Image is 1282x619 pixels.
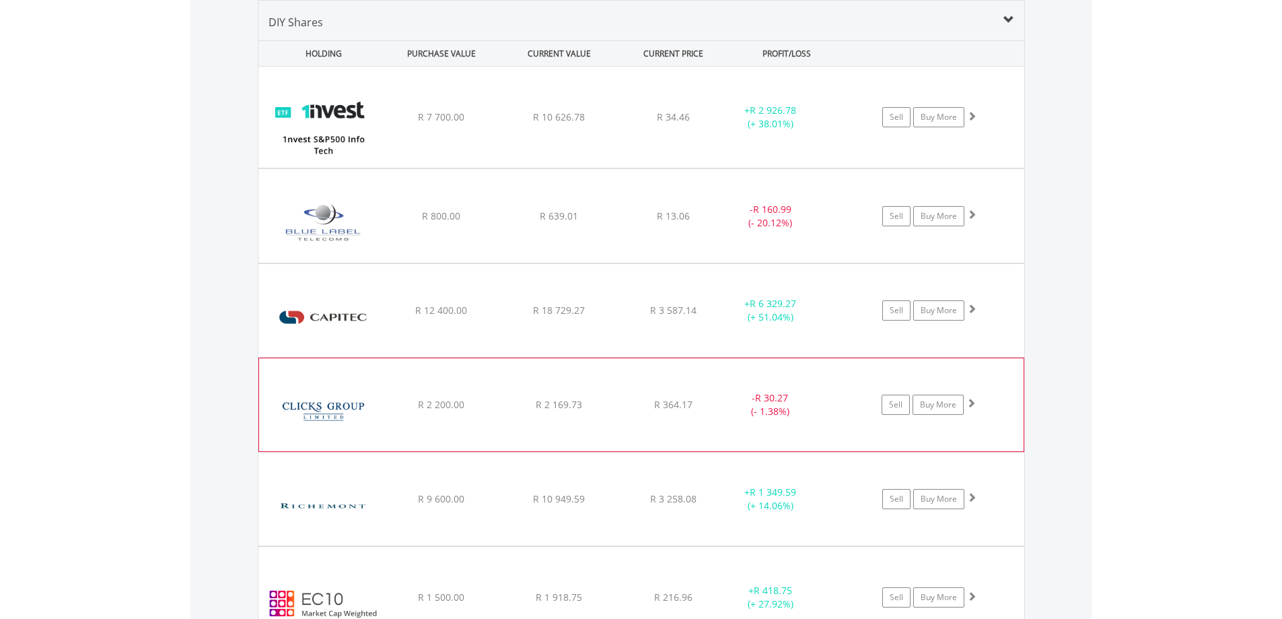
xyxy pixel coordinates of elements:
a: Buy More [913,489,964,509]
a: Buy More [913,587,964,608]
span: R 216.96 [654,591,692,604]
span: R 2 200.00 [418,398,464,411]
div: CURRENT PRICE [619,41,726,66]
div: + (+ 38.01%) [720,104,822,131]
span: R 1 500.00 [418,591,464,604]
a: Buy More [913,300,964,321]
span: R 364.17 [654,398,692,411]
a: Buy More [913,206,964,226]
span: R 34.46 [657,110,690,123]
div: PURCHASE VALUE [384,41,499,66]
img: EQU.ZA.CPI.png [265,281,381,354]
a: Sell [882,489,911,509]
span: R 12 400.00 [415,304,467,317]
span: R 2 169.73 [536,398,582,411]
span: R 7 700.00 [418,110,464,123]
div: CURRENT VALUE [502,41,617,66]
a: Sell [882,587,911,608]
span: R 160.99 [753,203,791,216]
span: R 6 329.27 [750,297,796,310]
div: + (+ 51.04%) [720,297,822,324]
span: R 418.75 [754,584,792,597]
span: R 9 600.00 [418,492,464,505]
span: R 3 587.14 [650,304,697,317]
img: EQU.ZA.CFR.png [265,469,381,542]
div: - (- 1.38%) [719,391,820,418]
div: + (+ 27.92%) [720,584,822,611]
div: HOLDING [259,41,382,66]
span: R 800.00 [422,209,460,222]
a: Buy More [913,107,964,127]
a: Sell [882,395,910,415]
a: Sell [882,300,911,321]
span: R 13.06 [657,209,690,222]
span: R 639.01 [540,209,578,222]
a: Sell [882,107,911,127]
span: R 10 626.78 [533,110,585,123]
span: DIY Shares [269,15,323,30]
span: R 30.27 [755,391,788,404]
img: EQU.ZA.BLU.png [265,186,381,259]
a: Sell [882,206,911,226]
div: - (- 20.12%) [720,203,822,230]
a: Buy More [913,395,964,415]
img: EQU.ZA.CLS.png [266,375,382,448]
span: R 10 949.59 [533,492,585,505]
span: R 1 918.75 [536,591,582,604]
span: R 1 349.59 [750,486,796,498]
img: EQU.ZA.ETF5IT.png [265,84,381,164]
div: + (+ 14.06%) [720,486,822,513]
span: R 18 729.27 [533,304,585,317]
span: R 3 258.08 [650,492,697,505]
span: R 2 926.78 [750,104,796,117]
div: PROFIT/LOSS [729,41,845,66]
